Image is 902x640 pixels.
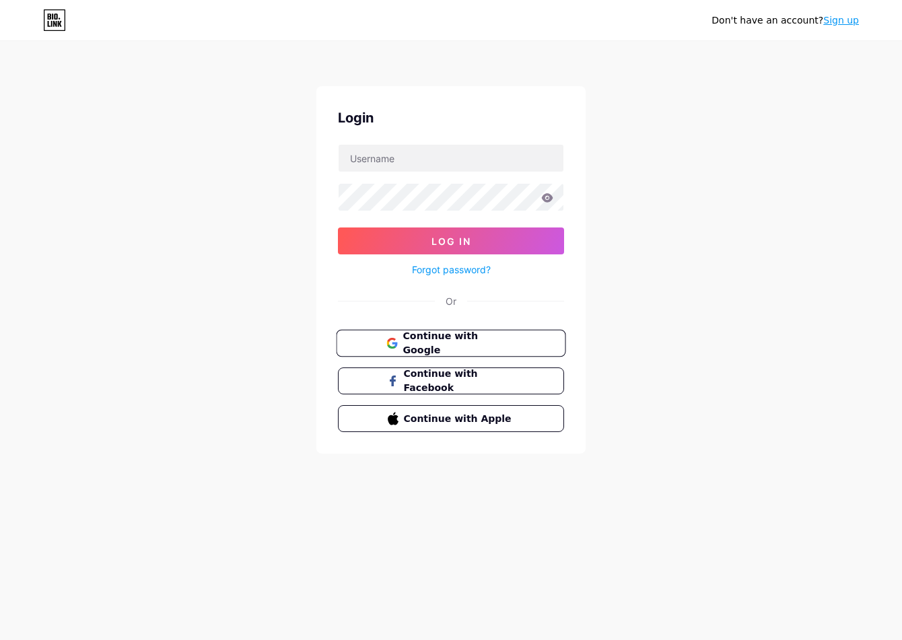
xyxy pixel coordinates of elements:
div: Don't have an account? [712,13,859,28]
a: Continue with Google [338,330,564,357]
div: Login [338,108,564,128]
span: Continue with Facebook [404,367,515,395]
button: Log In [338,227,564,254]
input: Username [339,145,563,172]
span: Log In [431,236,471,247]
span: Continue with Google [403,329,515,358]
button: Continue with Apple [338,405,564,432]
span: Continue with Apple [404,412,515,426]
a: Sign up [823,15,859,26]
div: Or [446,294,456,308]
button: Continue with Facebook [338,367,564,394]
a: Forgot password? [412,262,491,277]
button: Continue with Google [336,330,565,357]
